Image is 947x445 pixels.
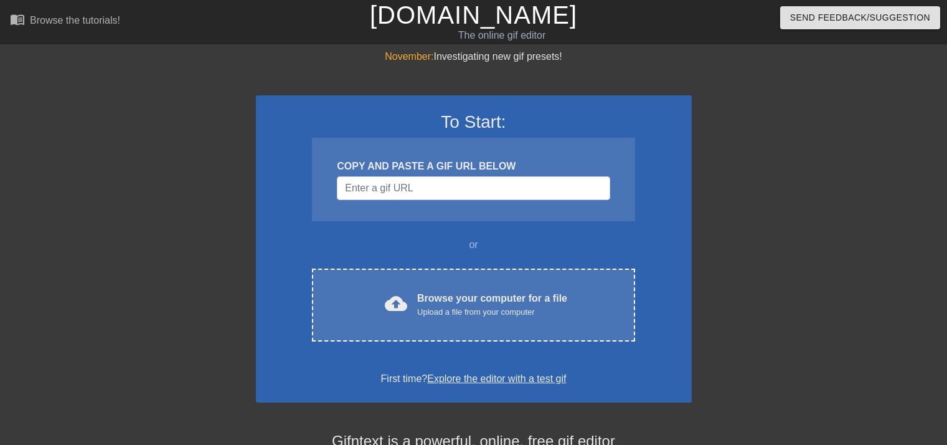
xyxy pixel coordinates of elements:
[780,6,940,29] button: Send Feedback/Suggestion
[322,28,682,43] div: The online gif editor
[10,12,120,31] a: Browse the tutorials!
[370,1,577,29] a: [DOMAIN_NAME]
[256,49,692,64] div: Investigating new gif presets!
[10,12,25,27] span: menu_book
[288,237,659,252] div: or
[385,51,433,62] span: November:
[337,159,610,174] div: COPY AND PASTE A GIF URL BELOW
[272,112,676,133] h3: To Start:
[417,291,567,318] div: Browse your computer for a file
[337,176,610,200] input: Username
[427,373,566,384] a: Explore the editor with a test gif
[30,15,120,26] div: Browse the tutorials!
[385,292,407,315] span: cloud_upload
[790,10,930,26] span: Send Feedback/Suggestion
[417,306,567,318] div: Upload a file from your computer
[272,371,676,386] div: First time?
